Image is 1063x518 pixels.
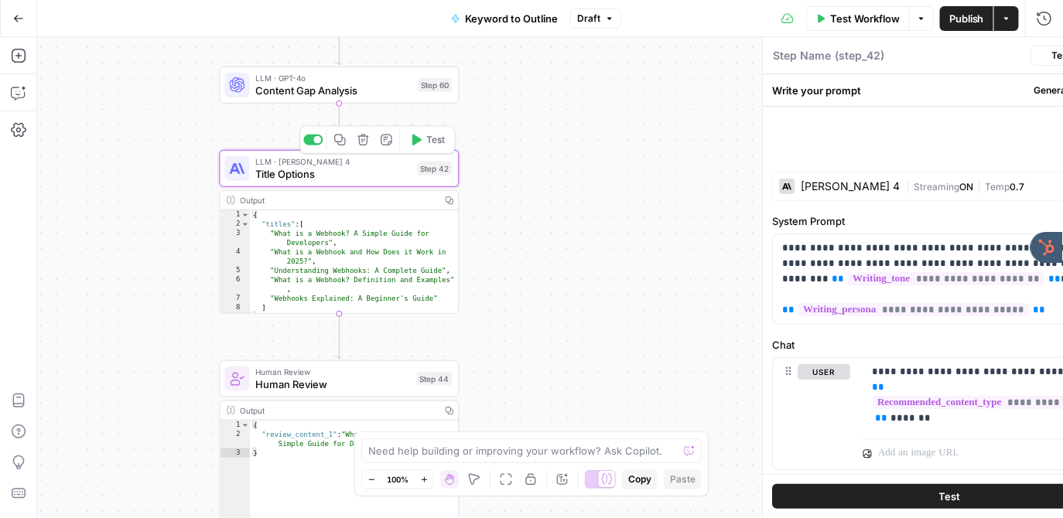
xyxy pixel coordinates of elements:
[220,312,250,322] div: 9
[255,83,412,98] span: Content Gap Analysis
[220,448,250,458] div: 3
[219,150,459,314] div: LLM · [PERSON_NAME] 4Title OptionsStep 42TestOutput{ "titles":[ "What is a Webhook? A Simple Guid...
[465,11,558,26] span: Keyword to Outline
[220,247,250,266] div: 4
[255,366,410,378] span: Human Review
[940,6,993,31] button: Publish
[622,469,658,489] button: Copy
[241,220,249,229] span: Toggle code folding, rows 2 through 8
[835,48,884,63] span: ( step_42 )
[670,472,696,486] span: Paste
[255,377,410,392] span: Human Review
[664,469,702,489] button: Paste
[418,78,452,92] div: Step 60
[959,181,973,193] span: ON
[914,181,959,193] span: Streaming
[773,358,850,469] div: user
[985,181,1010,193] span: Temp
[240,194,435,206] div: Output
[220,303,250,312] div: 8
[417,162,452,176] div: Step 42
[337,20,341,65] g: Edge from step_46 to step_60
[1010,181,1024,193] span: 0.7
[939,489,961,504] span: Test
[577,12,600,26] span: Draft
[830,11,900,26] span: Test Workflow
[241,421,249,430] span: Toggle code folding, rows 1 through 3
[220,275,250,294] div: 6
[337,314,341,359] g: Edge from step_42 to step_44
[801,181,900,192] div: [PERSON_NAME] 4
[570,9,621,29] button: Draft
[973,178,985,193] span: |
[220,210,250,220] div: 1
[387,473,408,486] span: 100%
[220,229,250,247] div: 3
[220,421,250,430] div: 1
[220,220,250,229] div: 2
[806,6,909,31] button: Test Workflow
[240,404,435,417] div: Output
[241,210,249,220] span: Toggle code folding, rows 1 through 9
[403,130,451,150] button: Test
[255,155,411,168] span: LLM · [PERSON_NAME] 4
[442,6,567,31] button: Keyword to Outline
[628,472,651,486] span: Copy
[220,430,250,448] div: 2
[220,266,250,275] div: 5
[255,72,412,84] span: LLM · GPT-4o
[798,364,850,380] button: user
[219,66,459,104] div: LLM · GPT-4oContent Gap AnalysisStep 60
[416,372,452,386] div: Step 44
[949,11,984,26] span: Publish
[426,133,445,147] span: Test
[220,294,250,303] div: 7
[255,166,411,182] span: Title Options
[906,178,914,193] span: |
